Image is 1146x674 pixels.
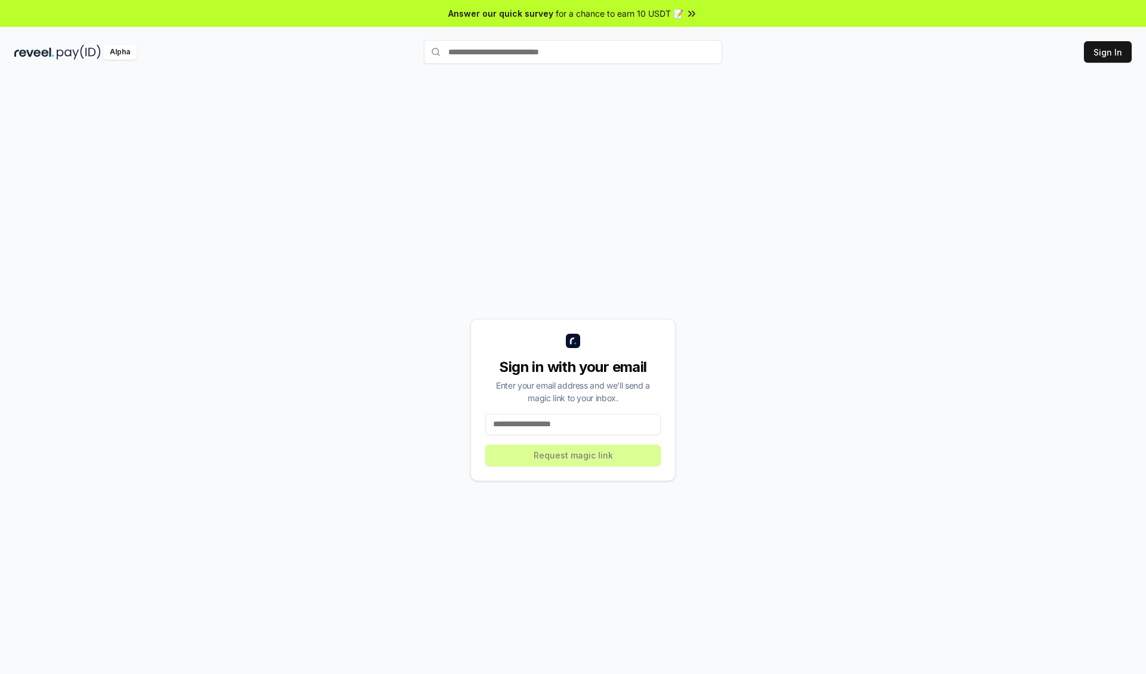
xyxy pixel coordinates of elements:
div: Enter your email address and we’ll send a magic link to your inbox. [485,379,661,404]
button: Sign In [1084,41,1132,63]
div: Alpha [103,45,137,60]
img: pay_id [57,45,101,60]
img: logo_small [566,334,580,348]
span: for a chance to earn 10 USDT 📝 [556,7,683,20]
img: reveel_dark [14,45,54,60]
div: Sign in with your email [485,358,661,377]
span: Answer our quick survey [448,7,553,20]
